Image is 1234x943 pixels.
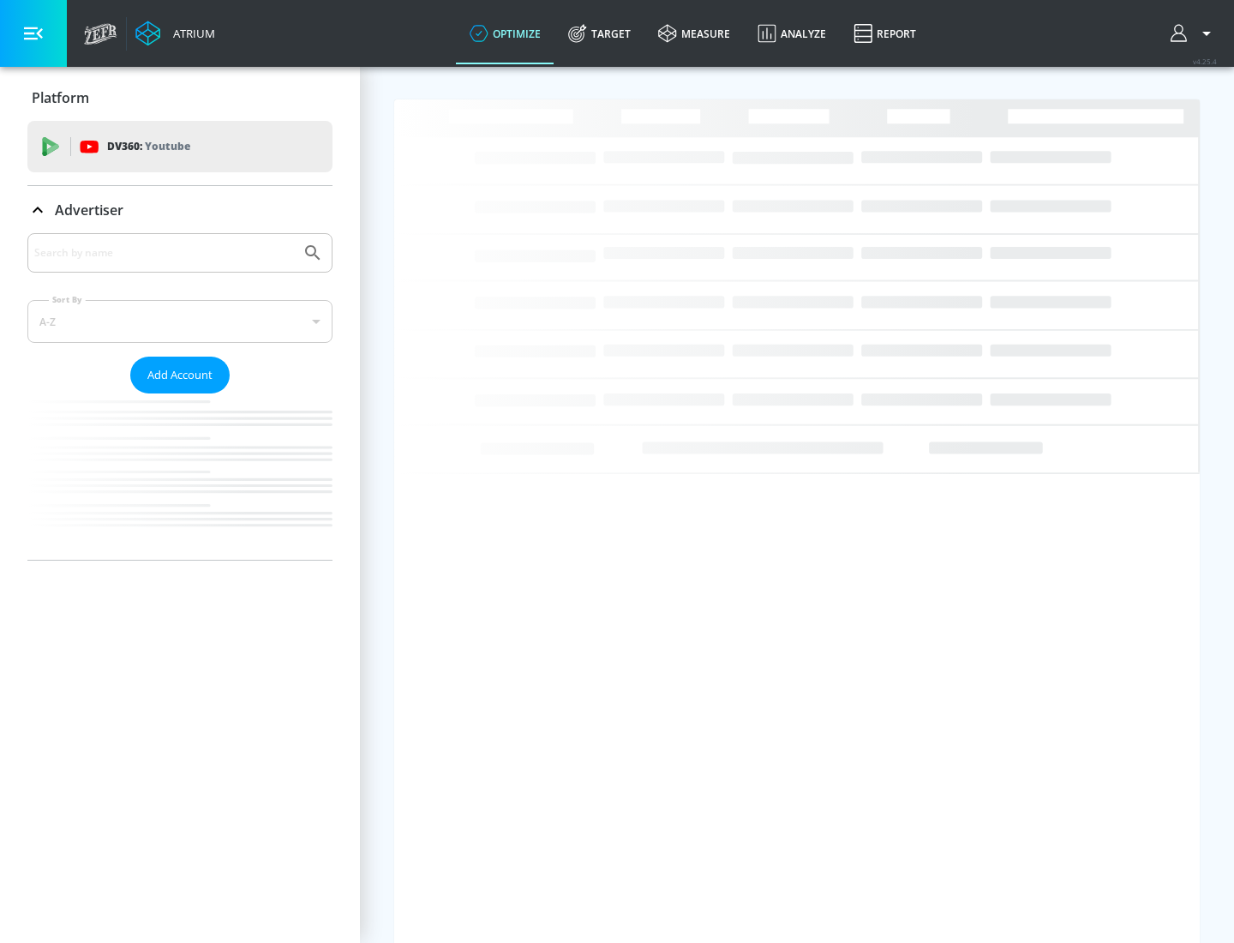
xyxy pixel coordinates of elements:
[27,300,332,343] div: A-Z
[32,88,89,107] p: Platform
[27,121,332,172] div: DV360: Youtube
[145,137,190,155] p: Youtube
[135,21,215,46] a: Atrium
[1193,57,1217,66] span: v 4.25.4
[27,74,332,122] div: Platform
[107,137,190,156] p: DV360:
[554,3,644,64] a: Target
[130,357,230,393] button: Add Account
[27,186,332,234] div: Advertiser
[27,393,332,560] nav: list of Advertiser
[34,242,294,264] input: Search by name
[27,233,332,560] div: Advertiser
[147,365,213,385] span: Add Account
[166,26,215,41] div: Atrium
[49,294,86,305] label: Sort By
[744,3,840,64] a: Analyze
[456,3,554,64] a: optimize
[644,3,744,64] a: measure
[840,3,930,64] a: Report
[55,201,123,219] p: Advertiser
